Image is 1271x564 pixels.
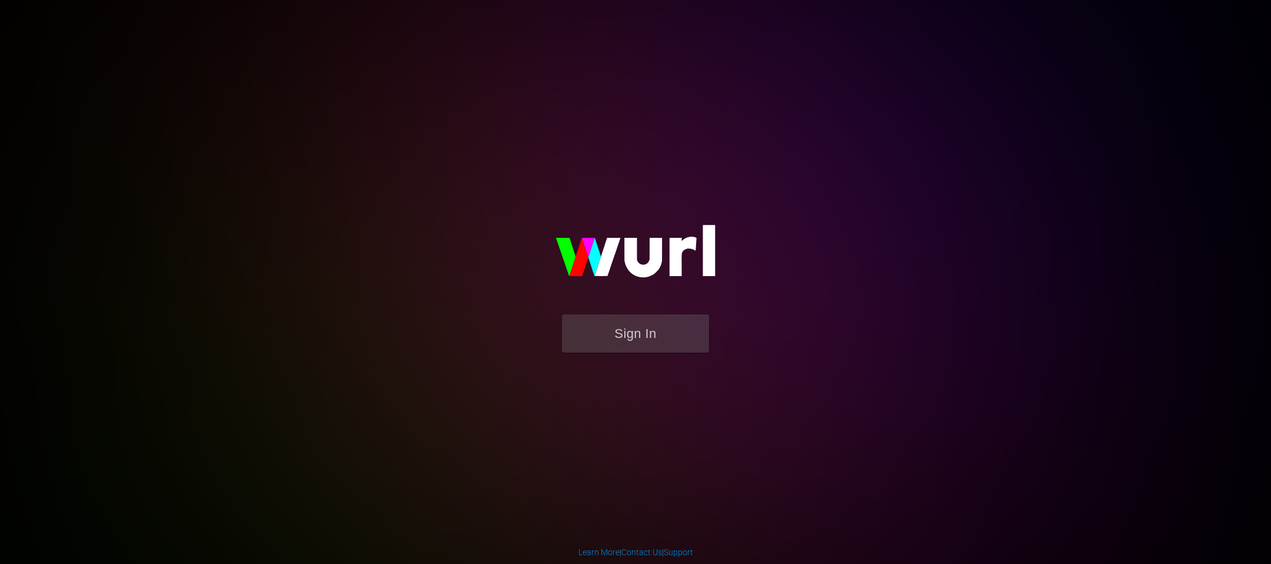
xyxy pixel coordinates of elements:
[578,548,620,557] a: Learn More
[664,548,693,557] a: Support
[562,314,709,353] button: Sign In
[621,548,662,557] a: Contact Us
[578,546,693,558] div: | |
[518,200,753,314] img: wurl-logo-on-black-223613ac3d8ba8fe6dc639794a292ebdb59501304c7dfd60c99c58986ef67473.svg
